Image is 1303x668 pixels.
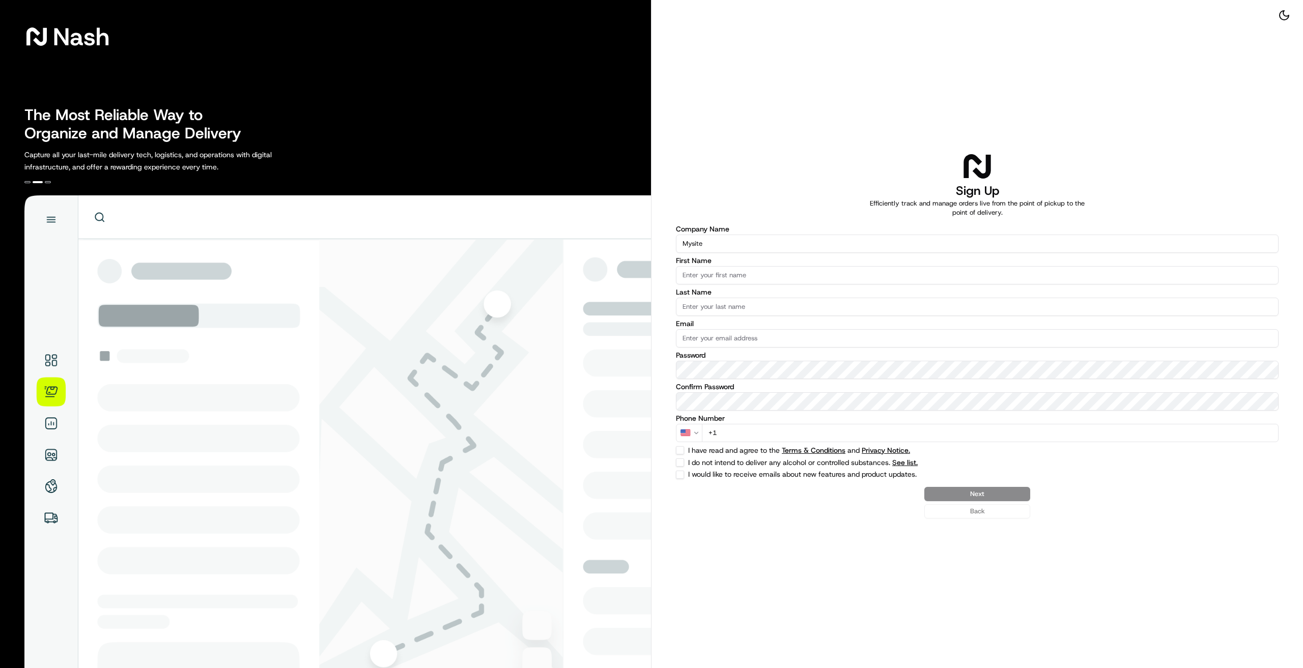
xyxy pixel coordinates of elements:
label: Email [676,320,1279,327]
label: Password [676,352,1279,359]
span: See list. [892,459,918,466]
input: Enter your company name [676,235,1279,253]
label: Last Name [676,288,1279,296]
label: I do not intend to deliver any alcohol or controlled substances. [688,459,1170,466]
a: Privacy Notice. [862,446,910,455]
label: Phone Number [676,415,1279,422]
label: Confirm Password [676,383,1279,390]
input: Enter your first name [676,266,1279,284]
input: Enter your last name [676,298,1279,316]
p: Capture all your last-mile delivery tech, logistics, and operations with digital infrastructure, ... [24,149,318,173]
label: Company Name [676,225,1279,233]
h1: Sign Up [956,183,999,199]
label: I have read and agree to the and [688,447,1170,454]
p: Efficiently track and manage orders live from the point of pickup to the point of delivery. [863,199,1091,217]
input: Enter your email address [676,329,1279,347]
h2: The Most Reliable Way to Organize and Manage Delivery [24,106,252,142]
input: Enter phone number [702,424,1279,442]
span: Nash [53,26,109,47]
label: I would like to receive emails about new features and product updates. [688,471,1170,479]
label: First Name [676,257,1279,264]
a: Terms & Conditions [782,446,845,455]
button: I do not intend to deliver any alcohol or controlled substances. [892,459,918,466]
